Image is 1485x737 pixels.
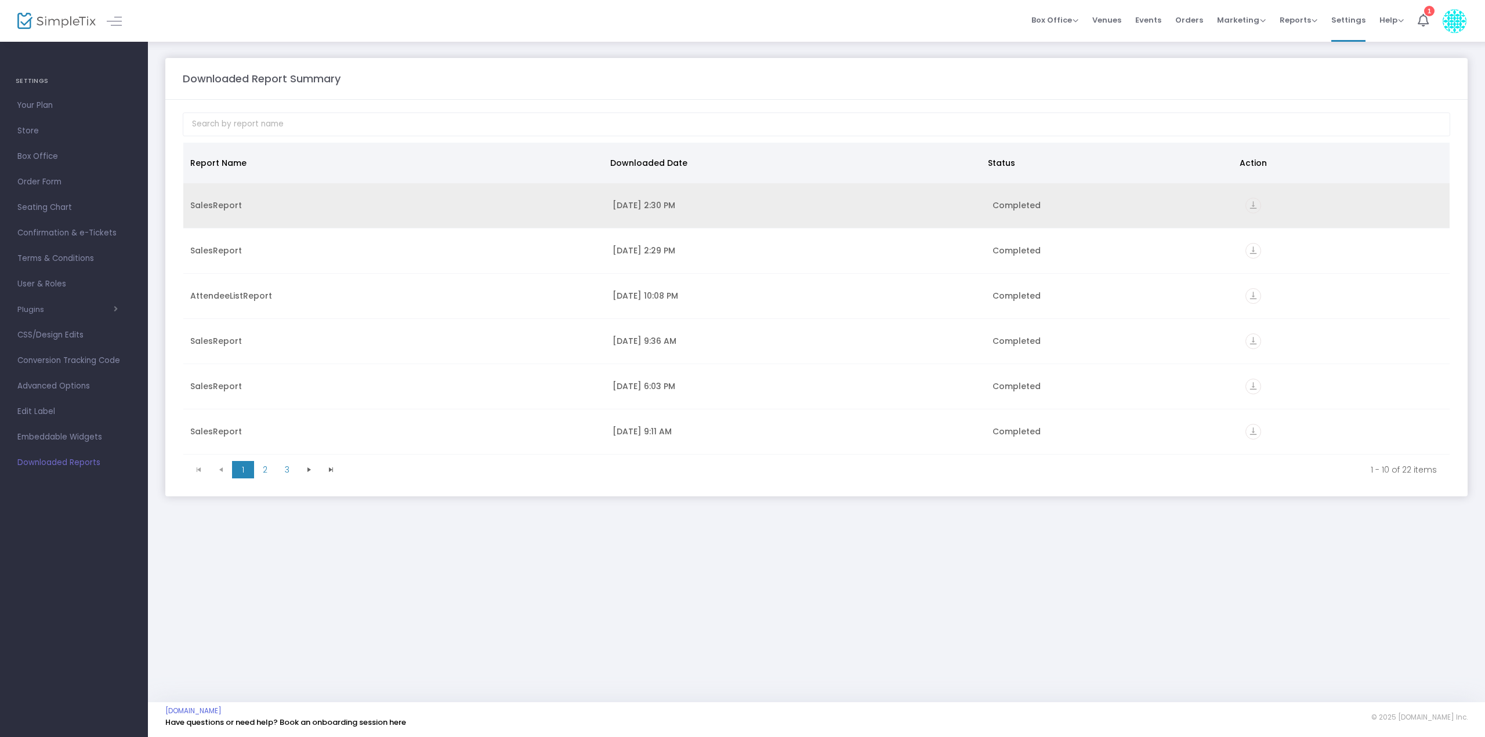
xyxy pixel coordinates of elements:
div: 1 [1424,6,1435,16]
span: Go to the last page [327,465,336,474]
kendo-pager-info: 1 - 10 of 22 items [350,464,1437,475]
th: Status [981,143,1233,183]
div: Completed [993,426,1232,437]
div: SalesReport [190,335,599,347]
div: SalesReport [190,426,599,437]
div: https://go.SimpleTix.com/jvfuw [1245,333,1443,349]
div: Completed [993,199,1232,211]
span: Store [17,124,131,139]
span: Go to the next page [298,461,320,478]
div: Completed [993,290,1232,302]
span: Venues [1092,5,1121,35]
a: vertical_align_bottom [1245,337,1261,348]
i: vertical_align_bottom [1245,333,1261,349]
div: 6/30/2025 9:11 AM [613,426,979,437]
th: Report Name [183,143,603,183]
div: https://go.SimpleTix.com/uzhfm [1245,288,1443,304]
button: Plugins [17,305,118,314]
div: Data table [183,143,1450,456]
a: vertical_align_bottom [1245,292,1261,303]
div: 8/25/2025 2:30 PM [613,199,979,211]
a: vertical_align_bottom [1245,201,1261,213]
span: Seating Chart [17,200,131,215]
span: User & Roles [17,277,131,292]
span: Confirmation & e-Tickets [17,226,131,241]
div: SalesReport [190,245,599,256]
div: 7/3/2025 9:36 AM [613,335,979,347]
a: [DOMAIN_NAME] [165,706,222,716]
span: Conversion Tracking Code [17,353,131,368]
span: Box Office [17,149,131,164]
span: Page 2 [254,461,276,478]
span: Page 3 [276,461,298,478]
span: Go to the last page [320,461,342,478]
span: Events [1135,5,1161,35]
span: Your Plan [17,98,131,113]
span: Downloaded Reports [17,455,131,470]
a: Have questions or need help? Book an onboarding session here [165,717,406,728]
span: Marketing [1217,14,1266,26]
div: https://go.SimpleTix.com/54kui [1245,243,1443,259]
span: Go to the next page [305,465,314,474]
div: 7/2/2025 6:03 PM [613,380,979,392]
div: AttendeeListReport [190,290,599,302]
span: Box Office [1031,14,1078,26]
div: Completed [993,245,1232,256]
i: vertical_align_bottom [1245,288,1261,304]
div: 8/25/2025 2:29 PM [613,245,979,256]
div: https://go.SimpleTix.com/v4n8a [1245,379,1443,394]
span: Orders [1175,5,1203,35]
th: Downloaded Date [603,143,981,183]
h4: SETTINGS [16,70,132,93]
a: vertical_align_bottom [1245,382,1261,394]
i: vertical_align_bottom [1245,379,1261,394]
i: vertical_align_bottom [1245,243,1261,259]
div: https://go.SimpleTix.com/jxp4l [1245,198,1443,213]
input: Search by report name [183,112,1450,136]
div: https://go.SimpleTix.com/i9hqo [1245,424,1443,440]
i: vertical_align_bottom [1245,198,1261,213]
span: Order Form [17,175,131,190]
m-panel-title: Downloaded Report Summary [183,71,341,86]
span: Settings [1331,5,1366,35]
div: Completed [993,335,1232,347]
a: vertical_align_bottom [1245,246,1261,258]
span: Page 1 [232,461,254,478]
span: Embeddable Widgets [17,430,131,445]
span: Reports [1280,14,1317,26]
th: Action [1233,143,1443,183]
span: © 2025 [DOMAIN_NAME] Inc. [1371,713,1468,722]
span: Help [1379,14,1404,26]
div: SalesReport [190,199,599,211]
span: CSS/Design Edits [17,328,131,343]
div: 8/22/2025 10:08 PM [613,290,979,302]
span: Terms & Conditions [17,251,131,266]
div: SalesReport [190,380,599,392]
i: vertical_align_bottom [1245,424,1261,440]
a: vertical_align_bottom [1245,427,1261,439]
div: Completed [993,380,1232,392]
span: Advanced Options [17,379,131,394]
span: Edit Label [17,404,131,419]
